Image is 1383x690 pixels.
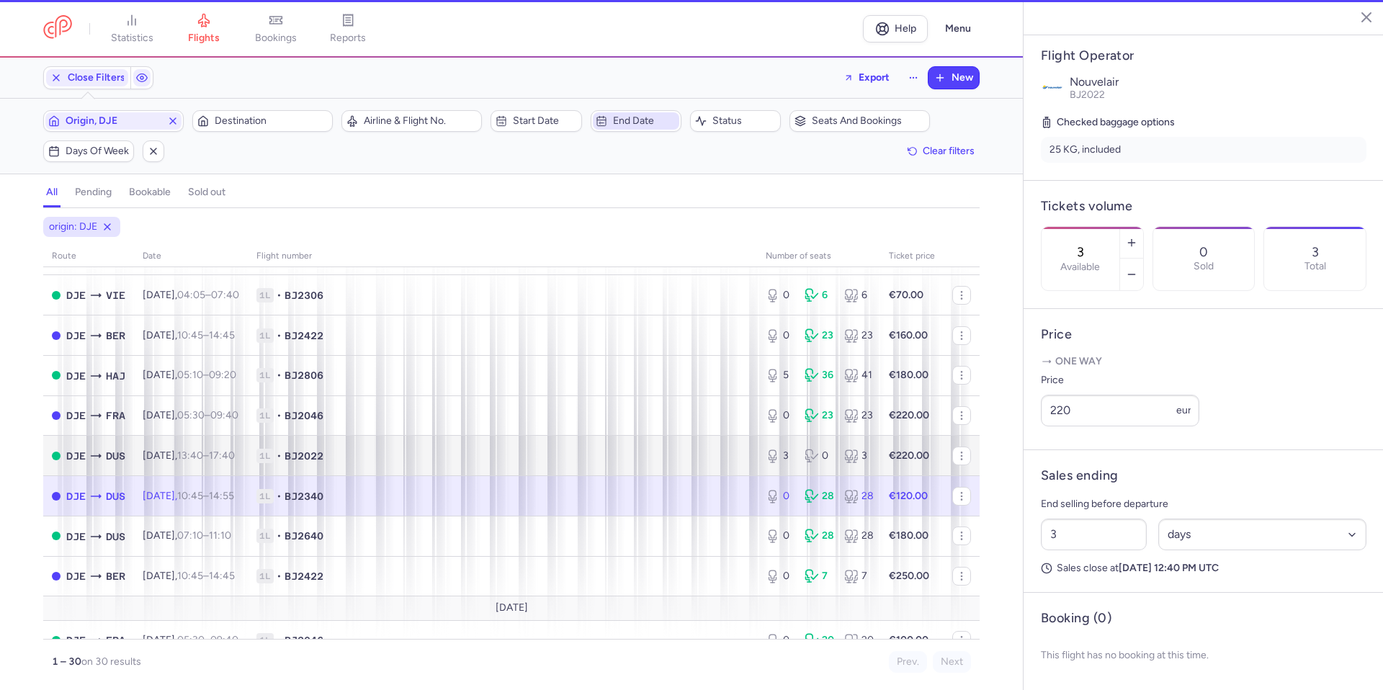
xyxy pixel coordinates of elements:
[1060,261,1100,273] label: Available
[285,368,323,382] span: BJ2806
[933,651,971,673] button: Next
[143,490,234,502] span: [DATE],
[256,569,274,583] span: 1L
[43,15,72,42] a: CitizenPlane red outlined logo
[1041,372,1199,389] label: Price
[952,72,973,84] span: New
[880,246,944,267] th: Ticket price
[364,115,477,127] span: Airline & Flight No.
[805,368,832,382] div: 36
[805,288,832,303] div: 6
[66,488,86,504] span: Djerba-Zarzis, Djerba, Tunisia
[1041,48,1366,64] h4: Flight Operator
[177,570,203,582] time: 10:45
[591,110,681,132] button: End date
[256,408,274,423] span: 1L
[43,110,184,132] button: Origin, DJE
[1041,76,1064,99] img: Nouvelair logo
[66,145,129,157] span: Days of week
[903,140,980,162] button: Clear filters
[805,449,832,463] div: 0
[75,186,112,199] h4: pending
[106,568,125,584] span: Berlin Brandenburg Airport, Berlin, Germany
[209,490,234,502] time: 14:55
[143,369,236,381] span: [DATE],
[256,368,274,382] span: 1L
[177,634,238,646] span: –
[889,449,929,462] strong: €220.00
[766,368,793,382] div: 5
[285,633,323,648] span: BJ2046
[766,633,793,648] div: 0
[143,329,235,341] span: [DATE],
[285,529,323,543] span: BJ2640
[1041,638,1366,673] p: This flight has no booking at this time.
[1041,198,1366,215] h4: Tickets volume
[177,289,205,301] time: 04:05
[1041,137,1366,163] li: 25 KG, included
[889,529,928,542] strong: €180.00
[889,409,929,421] strong: €220.00
[43,140,134,162] button: Days of week
[766,328,793,343] div: 0
[285,408,323,423] span: BJ2046
[805,529,832,543] div: 28
[209,369,236,381] time: 09:20
[177,329,203,341] time: 10:45
[285,569,323,583] span: BJ2422
[1041,610,1111,627] h4: Booking (0)
[66,287,86,303] span: Djerba-Zarzis, Djerba, Tunisia
[177,490,203,502] time: 10:45
[844,449,872,463] div: 3
[66,408,86,424] span: Djerba-Zarzis, Djerba, Tunisia
[613,115,676,127] span: End date
[177,529,203,542] time: 07:10
[844,529,872,543] div: 28
[1041,467,1118,484] h4: Sales ending
[889,634,928,646] strong: €100.00
[134,246,248,267] th: date
[177,634,205,646] time: 05:30
[66,448,86,464] span: Djerba-Zarzis, Djerba, Tunisia
[277,633,282,648] span: •
[256,449,274,463] span: 1L
[256,489,274,503] span: 1L
[143,634,238,646] span: [DATE],
[256,328,274,343] span: 1L
[143,529,231,542] span: [DATE],
[1176,404,1191,416] span: eur
[285,328,323,343] span: BJ2422
[766,449,793,463] div: 3
[277,569,282,583] span: •
[256,633,274,648] span: 1L
[859,72,890,83] span: Export
[192,110,333,132] button: Destination
[106,328,125,344] span: BER
[285,288,323,303] span: BJ2306
[834,66,899,89] button: Export
[766,569,793,583] div: 0
[277,489,282,503] span: •
[844,288,872,303] div: 6
[106,448,125,464] span: Düsseldorf International Airport, Düsseldorf, Germany
[177,409,205,421] time: 05:30
[757,246,880,267] th: number of seats
[52,636,61,645] span: OPEN
[188,186,225,199] h4: sold out
[1199,245,1208,259] p: 0
[844,569,872,583] div: 7
[52,655,81,668] strong: 1 – 30
[44,67,130,89] button: Close Filters
[129,186,171,199] h4: bookable
[177,289,239,301] span: –
[106,632,125,648] span: Frankfurt International Airport, Frankfurt am Main, Germany
[177,529,231,542] span: –
[46,186,58,199] h4: all
[1041,395,1199,426] input: ---
[52,452,61,460] span: OPEN
[177,490,234,502] span: –
[1041,114,1366,131] h5: Checked baggage options
[1041,519,1147,550] input: ##
[177,449,203,462] time: 13:40
[491,110,581,132] button: Start date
